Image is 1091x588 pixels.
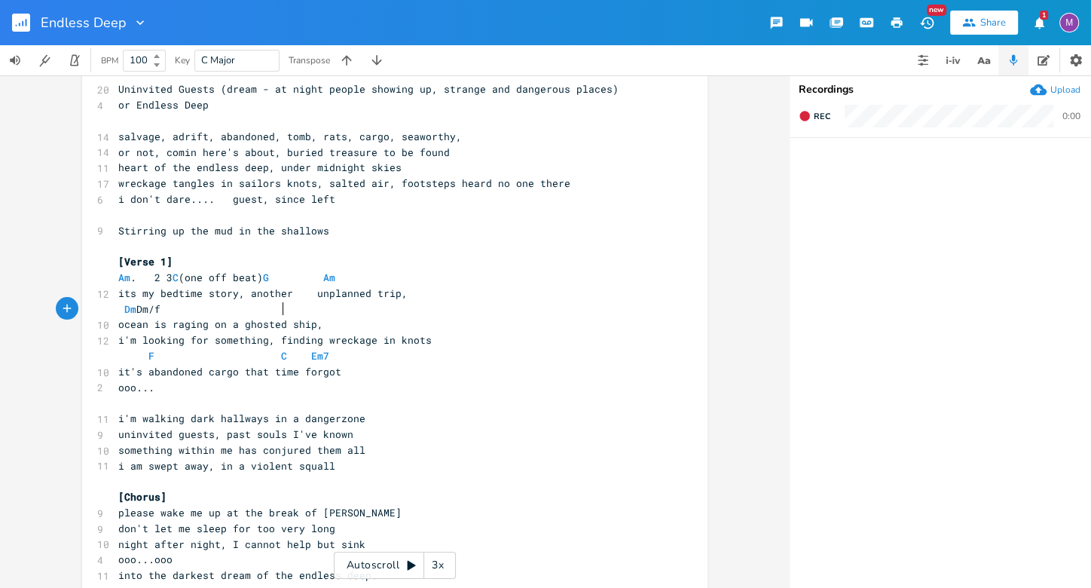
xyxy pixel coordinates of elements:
[118,506,402,519] span: please wake me up at the break of [PERSON_NAME]
[1059,13,1079,32] div: melindameshad
[175,56,190,65] div: Key
[912,9,942,36] button: New
[118,192,335,206] span: i don't dare.... guest, since left
[118,459,335,473] span: i am swept away, in a violent squall
[173,271,179,284] span: C
[201,54,235,67] span: C Major
[118,443,365,457] span: something within me has conjured them all
[118,522,335,535] span: don't let me sleep for too very long
[793,104,836,128] button: Rec
[311,349,329,363] span: Em7
[1030,81,1080,98] button: Upload
[118,568,377,582] span: into the darkest dream of the endless deep.
[927,5,946,16] div: New
[118,271,130,284] span: Am
[1062,112,1080,121] div: 0:00
[118,490,167,504] span: [Chorus]
[118,317,323,331] span: ocean is raging on a ghosted ship,
[334,552,456,579] div: Autoscroll
[118,82,619,96] span: Uninvited Guests (dream - at night people showing up, strange and dangerous places)
[118,302,160,316] span: Dm/f
[1059,5,1079,40] button: M
[124,302,136,316] span: Dm
[799,84,1082,95] div: Recordings
[41,16,127,29] span: Endless Deep
[118,537,365,551] span: night after night, I cannot help but sink
[118,333,432,347] span: i'm looking for something, finding wreckage in knots
[118,271,341,284] span: . 2 3 (one off beat)
[289,56,330,65] div: Transpose
[950,11,1018,35] button: Share
[424,552,451,579] div: 3x
[1050,84,1080,96] div: Upload
[118,553,173,566] span: ooo...ooo
[118,412,365,425] span: i'm walking dark hallways in a dangerzone
[118,145,450,159] span: or not, comin here's about, buried treasure to be found
[118,176,570,190] span: wreckage tangles in sailors knots, salted air, footsteps heard no one there
[118,161,402,174] span: heart of the endless deep, under midnight skies
[101,57,118,65] div: BPM
[1040,11,1048,20] div: 1
[323,271,335,284] span: Am
[814,111,830,122] span: Rec
[118,224,329,237] span: Stirring up the mud in the shallows
[118,130,462,143] span: salvage, adrift, abandoned, tomb, rats, cargo, seaworthy,
[118,381,154,394] span: ooo...
[1024,9,1054,36] button: 1
[118,427,353,441] span: uninvited guests, past souls I've known
[281,349,287,363] span: C
[118,255,173,268] span: [Verse 1]
[263,271,269,284] span: G
[118,98,209,112] span: or Endless Deep
[118,286,408,300] span: its my bedtime story, another unplanned trip,
[148,349,154,363] span: F
[118,365,341,378] span: it's abandoned cargo that time forgot
[980,16,1006,29] div: Share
